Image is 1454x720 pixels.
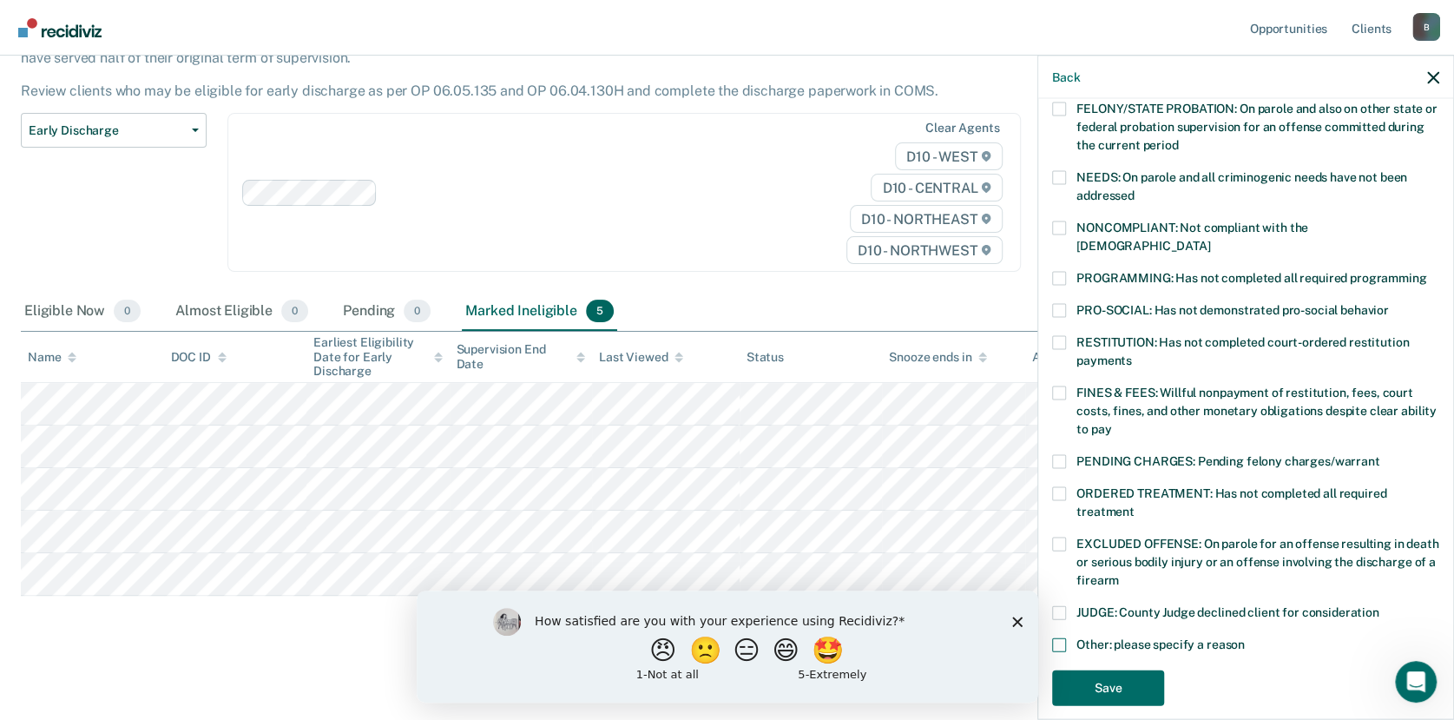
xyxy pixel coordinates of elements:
[1395,661,1437,703] iframe: Intercom live chat
[1076,605,1379,619] span: JUDGE: County Judge declined client for consideration
[895,142,1003,170] span: D10 - WEST
[172,293,312,331] div: Almost Eligible
[846,236,1003,264] span: D10 - NORTHWEST
[1076,386,1437,436] span: FINES & FEES: Willful nonpayment of restitution, fees, court costs, fines, and other monetary obl...
[850,205,1003,233] span: D10 - NORTHEAST
[925,121,999,135] div: Clear agents
[404,300,431,322] span: 0
[1412,13,1440,41] div: B
[29,123,185,138] span: Early Discharge
[1412,13,1440,41] button: Profile dropdown button
[1032,350,1114,365] div: Assigned to
[114,300,141,322] span: 0
[339,293,434,331] div: Pending
[21,33,1099,100] p: Early Discharge is the termination of the period of probation or parole before the full-term disc...
[586,300,614,322] span: 5
[1076,537,1438,587] span: EXCLUDED OFFENSE: On parole for an offense resulting in death or serious bodily injury or an offe...
[417,591,1038,703] iframe: Survey by Kim from Recidiviz
[1052,670,1164,706] button: Save
[462,293,617,331] div: Marked Ineligible
[1076,335,1409,367] span: RESTITUTION: Has not completed court-ordered restitution payments
[889,350,987,365] div: Snooze ends in
[28,350,76,365] div: Name
[457,342,586,372] div: Supervision End Date
[1076,271,1426,285] span: PROGRAMMING: Has not completed all required programming
[871,174,1003,201] span: D10 - CENTRAL
[18,18,102,37] img: Recidiviz
[1076,221,1308,253] span: NONCOMPLIANT: Not compliant with the [DEMOGRAPHIC_DATA]
[1076,637,1245,651] span: Other: please specify a reason
[1076,454,1379,468] span: PENDING CHARGES: Pending felony charges/warrant
[1076,170,1407,202] span: NEEDS: On parole and all criminogenic needs have not been addressed
[1076,102,1438,152] span: FELONY/STATE PROBATION: On parole and also on other state or federal probation supervision for an...
[171,350,227,365] div: DOC ID
[21,293,144,331] div: Eligible Now
[313,335,443,379] div: Earliest Eligibility Date for Early Discharge
[599,350,683,365] div: Last Viewed
[1052,69,1080,84] button: Back
[1076,486,1386,519] span: ORDERED TREATMENT: Has not completed all required treatment
[747,350,784,365] div: Status
[281,300,308,322] span: 0
[1076,303,1389,317] span: PRO-SOCIAL: Has not demonstrated pro-social behavior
